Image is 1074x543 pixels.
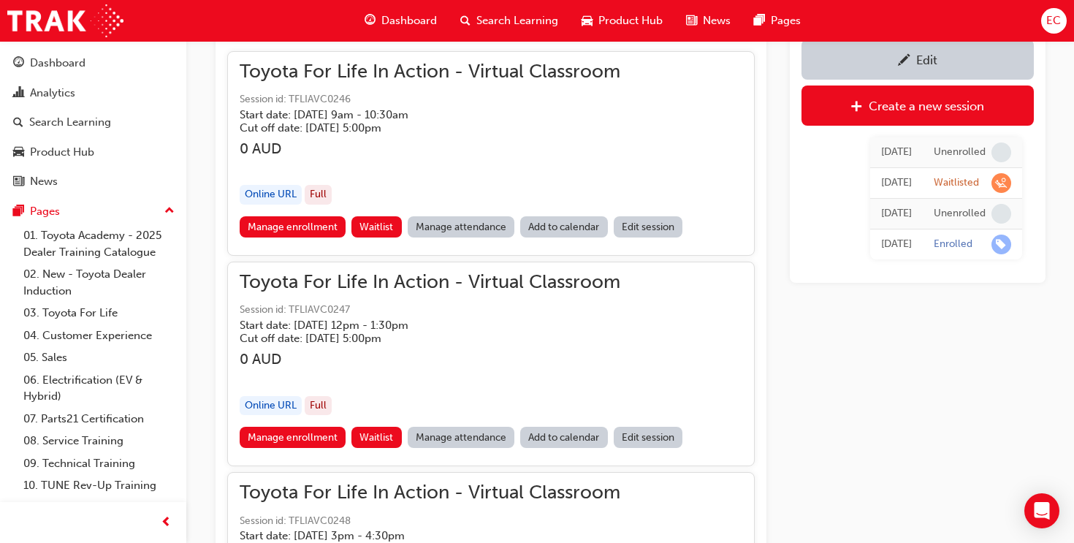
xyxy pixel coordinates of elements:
[18,408,180,430] a: 07. Parts21 Certification
[898,54,910,69] span: pencil-icon
[13,87,24,100] span: chart-icon
[240,351,620,368] h3: 0 AUD
[916,53,937,67] div: Edit
[686,12,697,30] span: news-icon
[582,12,593,30] span: car-icon
[18,369,180,408] a: 06. Electrification (EV & Hybrid)
[18,346,180,369] a: 05. Sales
[240,64,742,243] button: Toyota For Life In Action - Virtual ClassroomSession id: TFLIAVC0246Start date: [DATE] 9am - 10:3...
[240,396,302,416] div: Online URL
[408,216,515,238] a: Manage attendance
[30,203,60,220] div: Pages
[305,185,332,205] div: Full
[13,205,24,219] span: pages-icon
[991,235,1011,254] span: learningRecordVerb_ENROLL-icon
[991,173,1011,193] span: learningRecordVerb_WAITLIST-icon
[18,263,180,302] a: 02. New - Toyota Dealer Induction
[240,121,597,134] h5: Cut off date: [DATE] 5:00pm
[359,221,393,233] span: Waitlist
[1024,493,1059,528] div: Open Intercom Messenger
[161,514,172,532] span: prev-icon
[408,427,515,448] a: Manage attendance
[13,146,24,159] span: car-icon
[674,6,742,36] a: news-iconNews
[7,4,123,37] img: Trak
[598,12,663,29] span: Product Hub
[881,236,912,253] div: Wed Jun 18 2025 08:51:03 GMT+1000 (Australian Eastern Standard Time)
[305,396,332,416] div: Full
[18,430,180,452] a: 08. Service Training
[240,332,597,345] h5: Cut off date: [DATE] 5:00pm
[13,57,24,70] span: guage-icon
[991,143,1011,162] span: learningRecordVerb_NONE-icon
[240,274,620,291] span: Toyota For Life In Action - Virtual Classroom
[365,12,376,30] span: guage-icon
[742,6,812,36] a: pages-iconPages
[6,80,180,107] a: Analytics
[240,108,597,121] h5: Start date: [DATE] 9am - 10:30am
[991,204,1011,224] span: learningRecordVerb_NONE-icon
[30,55,85,72] div: Dashboard
[934,145,986,159] div: Unenrolled
[29,114,111,131] div: Search Learning
[240,140,620,157] h3: 0 AUD
[359,431,393,444] span: Waitlist
[351,216,402,238] button: Waitlist
[240,185,302,205] div: Online URL
[6,50,180,77] a: Dashboard
[520,216,608,238] a: Add to calendar
[240,513,620,530] span: Session id: TFLIAVC0248
[240,427,346,448] a: Manage enrollment
[6,47,180,198] button: DashboardAnalyticsSearch LearningProduct HubNews
[449,6,570,36] a: search-iconSearch Learning
[6,168,180,195] a: News
[934,207,986,221] div: Unenrolled
[881,175,912,191] div: Tue Jun 24 2025 14:29:21 GMT+1000 (Australian Eastern Standard Time)
[6,139,180,166] a: Product Hub
[881,144,912,161] div: Tue Jun 24 2025 14:41:26 GMT+1000 (Australian Eastern Standard Time)
[240,319,597,332] h5: Start date: [DATE] 12pm - 1:30pm
[18,497,180,520] a: All Pages
[801,39,1034,80] a: Edit
[18,474,180,497] a: 10. TUNE Rev-Up Training
[703,12,731,29] span: News
[240,216,346,238] a: Manage enrollment
[18,224,180,263] a: 01. Toyota Academy - 2025 Dealer Training Catalogue
[18,324,180,347] a: 04. Customer Experience
[476,12,558,29] span: Search Learning
[240,274,742,454] button: Toyota For Life In Action - Virtual ClassroomSession id: TFLIAVC0247Start date: [DATE] 12pm - 1:3...
[30,144,94,161] div: Product Hub
[6,198,180,225] button: Pages
[30,85,75,102] div: Analytics
[754,12,765,30] span: pages-icon
[18,452,180,475] a: 09. Technical Training
[13,116,23,129] span: search-icon
[351,427,402,448] button: Waitlist
[570,6,674,36] a: car-iconProduct Hub
[240,485,620,501] span: Toyota For Life In Action - Virtual Classroom
[460,12,471,30] span: search-icon
[381,12,437,29] span: Dashboard
[6,109,180,136] a: Search Learning
[164,202,175,221] span: up-icon
[934,176,979,190] div: Waitlisted
[881,205,912,222] div: Wed Jun 18 2025 09:09:20 GMT+1000 (Australian Eastern Standard Time)
[240,91,620,108] span: Session id: TFLIAVC0246
[850,100,863,115] span: plus-icon
[240,302,620,319] span: Session id: TFLIAVC0247
[869,99,984,113] div: Create a new session
[353,6,449,36] a: guage-iconDashboard
[1041,8,1067,34] button: EC
[614,216,683,238] a: Edit session
[13,175,24,189] span: news-icon
[771,12,801,29] span: Pages
[614,427,683,448] a: Edit session
[934,238,972,251] div: Enrolled
[240,64,620,80] span: Toyota For Life In Action - Virtual Classroom
[801,86,1034,126] a: Create a new session
[240,529,597,542] h5: Start date: [DATE] 3pm - 4:30pm
[1046,12,1061,29] span: EC
[30,173,58,190] div: News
